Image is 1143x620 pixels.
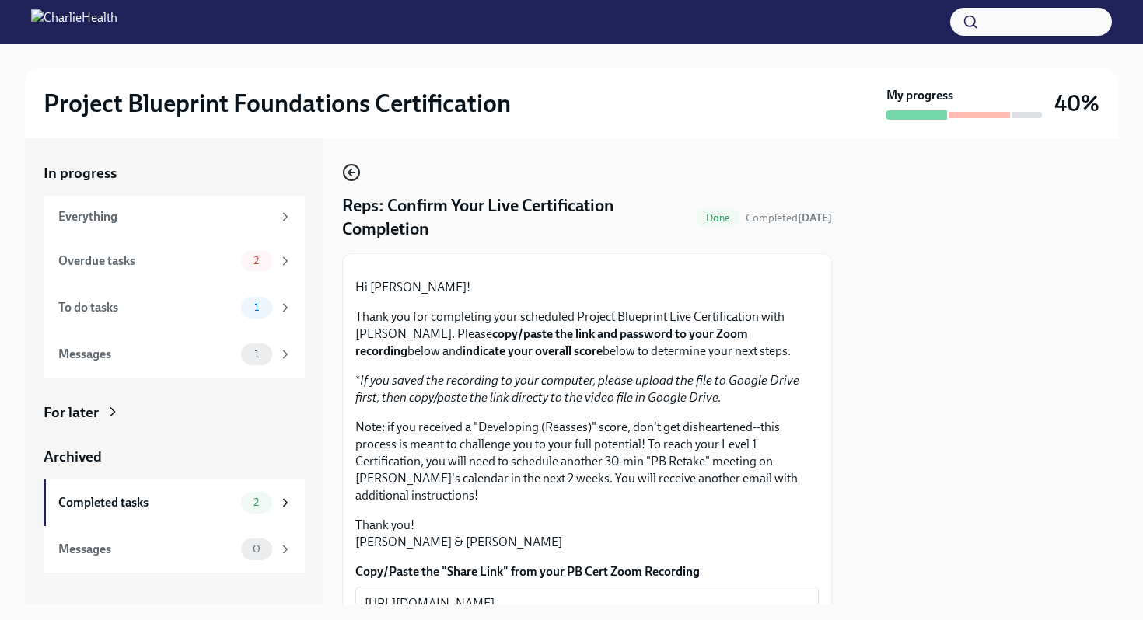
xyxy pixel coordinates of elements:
strong: indicate your overall score [463,343,603,358]
p: Thank you! [PERSON_NAME] & [PERSON_NAME] [355,517,819,551]
div: Everything [58,208,272,225]
strong: [DATE] [798,211,832,225]
span: 2 [244,255,268,266]
a: To do tasks1 [44,284,305,331]
div: To do tasks [58,299,235,316]
a: Archived [44,447,305,467]
h4: Reps: Confirm Your Live Certification Completion [342,194,690,241]
a: Overdue tasks2 [44,238,305,284]
strong: copy/paste the link and password to your Zoom recording [355,326,748,358]
h2: Project Blueprint Foundations Certification [44,88,511,119]
span: Done [697,212,739,224]
span: 1 [245,301,268,313]
p: Note: if you received a "Developing (Reasses)" score, don't get disheartened--this process is mea... [355,419,819,504]
p: Thank you for completing your scheduled Project Blueprint Live Certification with [PERSON_NAME]. ... [355,308,819,360]
a: Messages0 [44,526,305,573]
div: Overdue tasks [58,253,235,270]
a: Everything [44,196,305,238]
div: Completed tasks [58,494,235,511]
span: Completed [746,211,832,225]
div: Messages [58,346,235,363]
strong: My progress [886,87,953,104]
a: For later [44,402,305,423]
div: Messages [58,541,235,558]
span: October 1st, 2025 12:54 [746,211,832,225]
p: Hi [PERSON_NAME]! [355,279,819,296]
a: Messages1 [44,331,305,378]
img: CharlieHealth [31,9,117,34]
em: If you saved the recording to your computer, please upload the file to Google Drive first, then c... [355,373,799,405]
a: In progress [44,163,305,183]
h3: 40% [1054,89,1099,117]
a: Completed tasks2 [44,479,305,526]
span: 1 [245,348,268,360]
span: 0 [243,543,270,555]
label: Copy/Paste the "Share Link" from your PB Cert Zoom Recording [355,563,819,580]
div: For later [44,402,99,423]
span: 2 [244,496,268,508]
